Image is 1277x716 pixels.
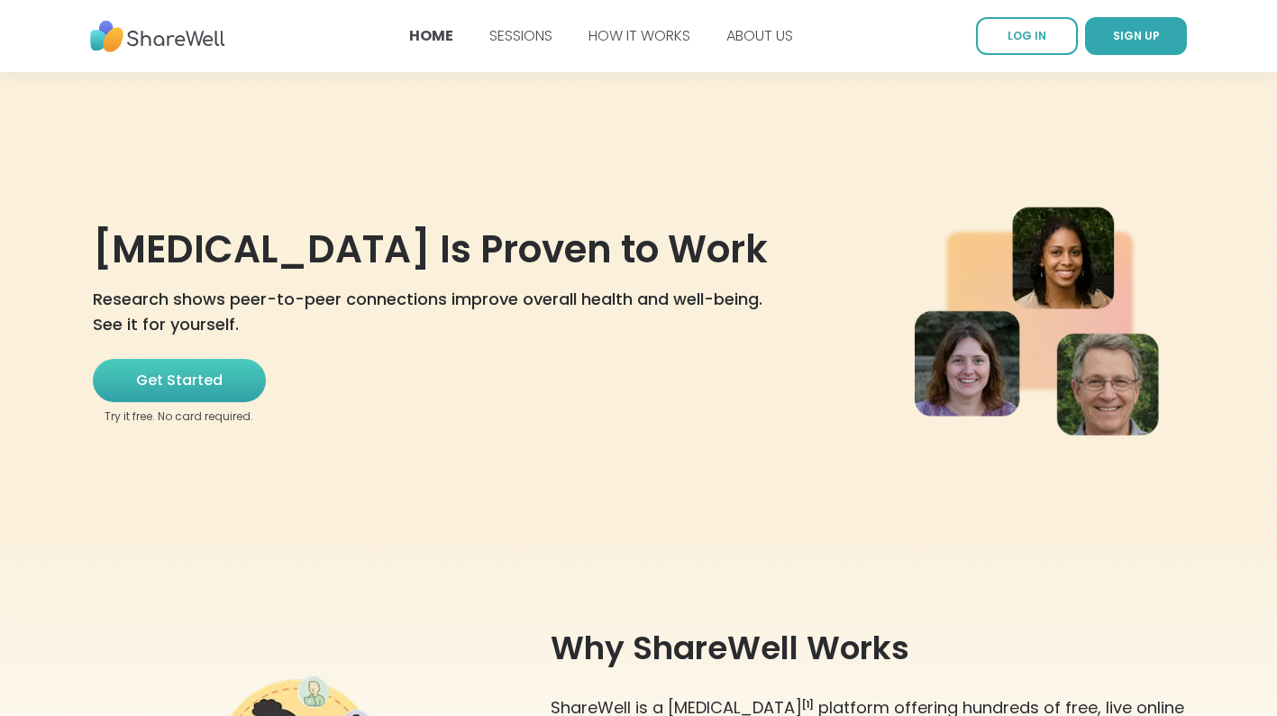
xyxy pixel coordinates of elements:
[409,25,453,46] a: HOME
[93,359,266,402] button: Get Started
[551,630,1187,666] h2: Why ShareWell Works
[1113,28,1160,43] span: SIGN UP
[489,25,552,46] a: SESSIONS
[802,698,814,711] sup: [1]
[136,370,223,391] span: Get Started
[588,25,690,46] a: HOW IT WORKS
[976,17,1078,55] a: LOG IN
[1085,17,1187,55] button: SIGN UP
[93,227,814,272] h1: [MEDICAL_DATA] Is Proven to Work
[90,12,225,61] img: ShareWell Nav Logo
[105,409,253,424] span: Try it free. No card required.
[726,25,793,46] a: ABOUT US
[915,206,1185,439] img: homepage hero
[93,287,814,337] h3: Research shows peer-to-peer connections improve overall health and well-being. See it for yourself.
[1008,28,1046,43] span: LOG IN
